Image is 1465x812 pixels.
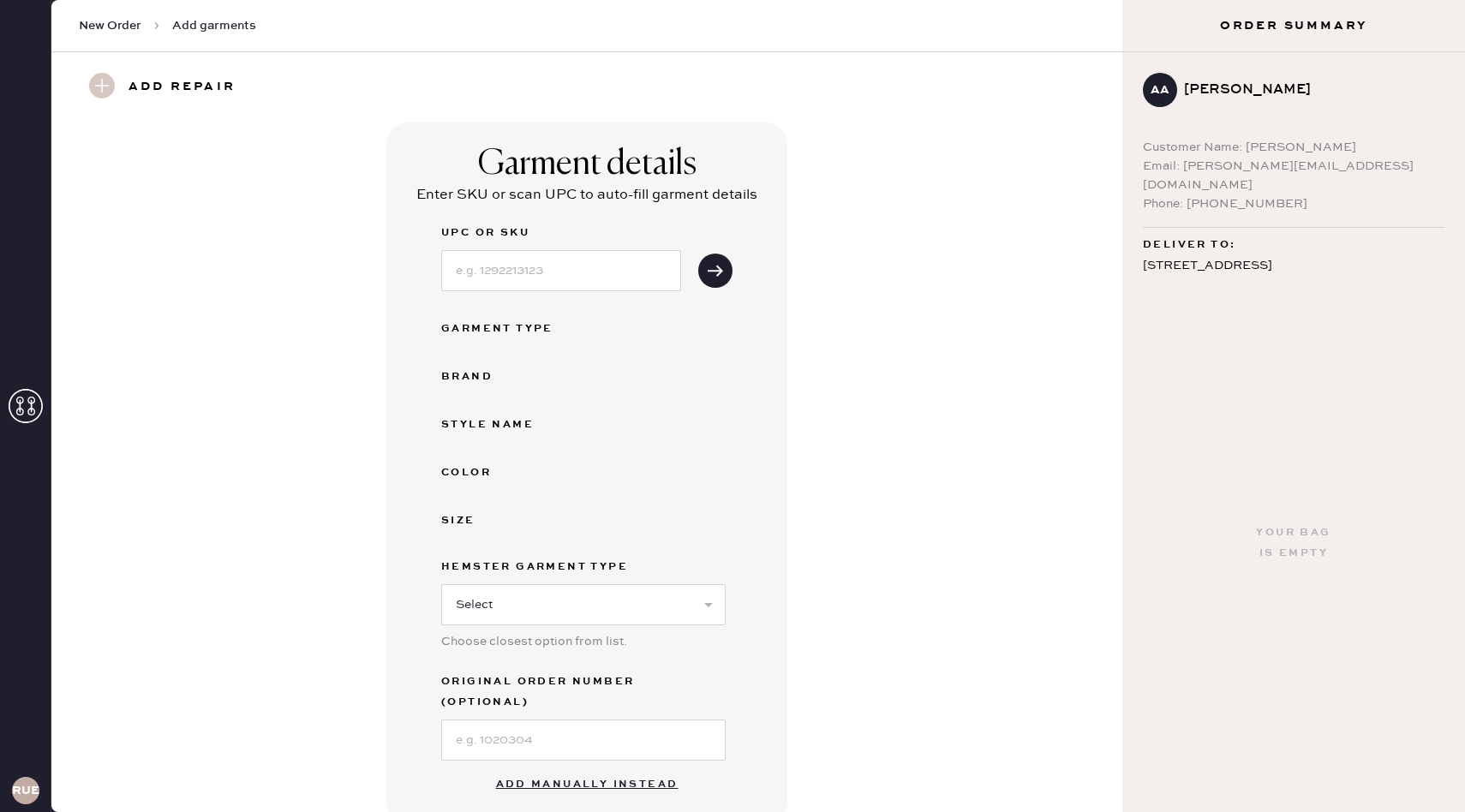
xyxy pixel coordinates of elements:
div: Brand [441,367,578,387]
h3: AA [1151,84,1169,96]
label: Hemster Garment Type [441,557,726,577]
span: Deliver to: [1143,235,1235,255]
label: Original Order Number (Optional) [441,672,726,713]
h3: Order Summary [1122,17,1465,34]
h3: Add repair [129,73,236,102]
div: Choose closest option from list. [441,632,726,651]
input: e.g. 1292213123 [441,250,681,291]
div: Email: [PERSON_NAME][EMAIL_ADDRESS][DOMAIN_NAME] [1143,157,1444,194]
h3: RUESA [12,785,39,797]
div: Size [441,510,578,531]
span: New Order [79,17,141,34]
div: Garment details [478,144,697,185]
div: [PERSON_NAME] [1184,80,1431,100]
input: e.g. 1020304 [441,719,726,761]
iframe: Front Chat [1384,735,1457,809]
div: Customer Name: [PERSON_NAME] [1143,138,1444,157]
button: Add manually instead [486,767,689,802]
div: Garment Type [441,319,578,339]
div: Enter SKU or scan UPC to auto-fill garment details [416,185,757,206]
div: Phone: [PHONE_NUMBER] [1143,194,1444,213]
div: Color [441,463,578,483]
div: Style name [441,415,578,435]
label: UPC or SKU [441,223,681,243]
div: [STREET_ADDRESS] apt 14d [US_STATE] , NY 10028 [1143,255,1444,320]
div: Your bag is empty [1256,522,1330,564]
span: Add garments [172,17,256,34]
